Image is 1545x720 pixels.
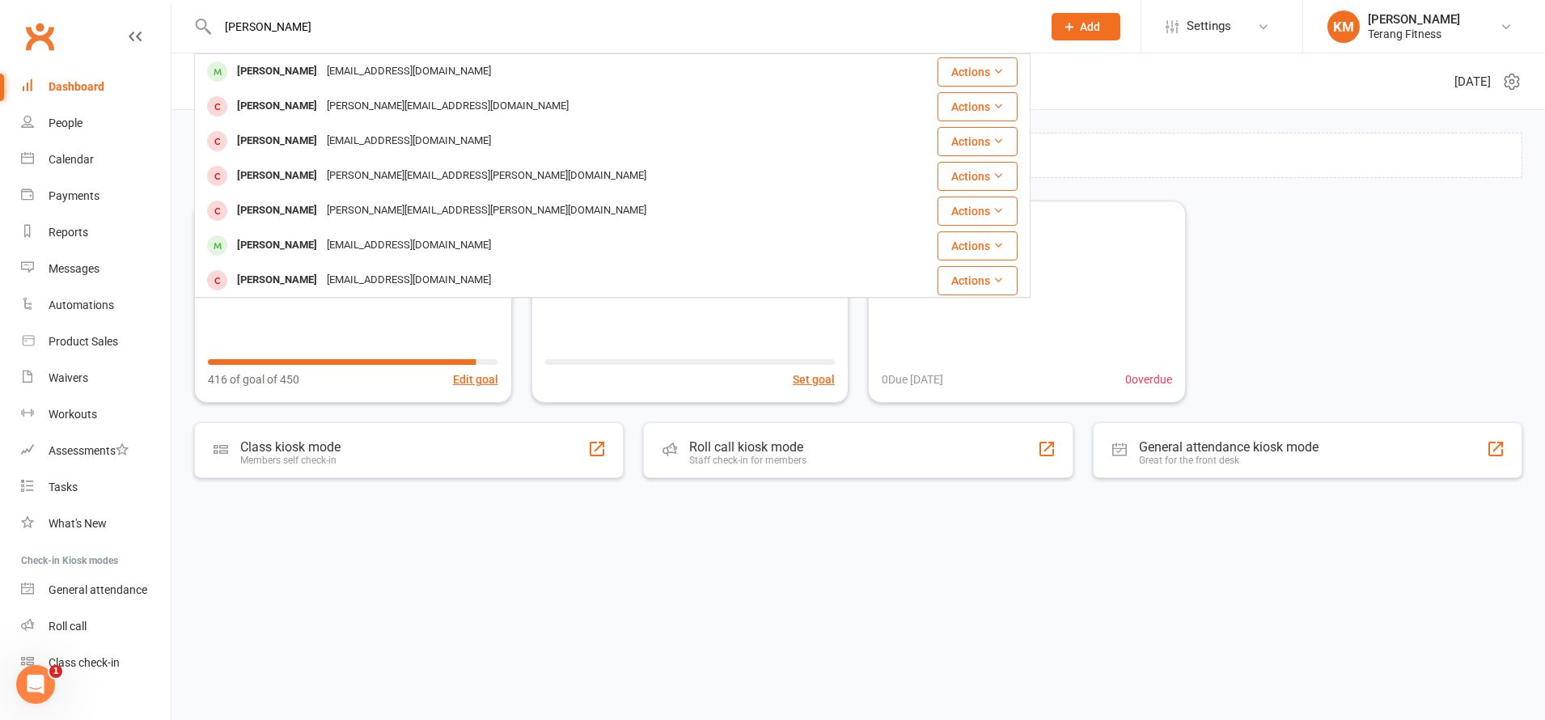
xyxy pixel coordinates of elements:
[21,608,171,645] a: Roll call
[882,371,943,388] span: 0 Due [DATE]
[21,645,171,681] a: Class kiosk mode
[16,665,55,704] iframe: Intercom live chat
[49,481,78,493] div: Tasks
[1080,20,1100,33] span: Add
[49,656,120,669] div: Class check-in
[19,16,60,57] a: Clubworx
[322,60,496,83] div: [EMAIL_ADDRESS][DOMAIN_NAME]
[793,371,835,388] button: Set goal
[1139,439,1319,455] div: General attendance kiosk mode
[1327,11,1360,43] div: KM
[938,92,1018,121] button: Actions
[322,234,496,257] div: [EMAIL_ADDRESS][DOMAIN_NAME]
[232,269,322,292] div: [PERSON_NAME]
[453,371,498,388] button: Edit goal
[21,287,171,324] a: Automations
[232,60,322,83] div: [PERSON_NAME]
[322,129,496,153] div: [EMAIL_ADDRESS][DOMAIN_NAME]
[21,69,171,105] a: Dashboard
[322,269,496,292] div: [EMAIL_ADDRESS][DOMAIN_NAME]
[938,231,1018,260] button: Actions
[21,506,171,542] a: What's New
[1454,72,1491,91] span: [DATE]
[21,105,171,142] a: People
[21,360,171,396] a: Waivers
[49,80,104,93] div: Dashboard
[49,444,129,457] div: Assessments
[21,214,171,251] a: Reports
[21,178,171,214] a: Payments
[322,95,574,118] div: [PERSON_NAME][EMAIL_ADDRESS][DOMAIN_NAME]
[208,371,299,388] span: 416 of goal of 450
[1052,13,1120,40] button: Add
[1187,8,1231,44] span: Settings
[49,299,114,311] div: Automations
[1368,12,1460,27] div: [PERSON_NAME]
[49,371,88,384] div: Waivers
[1368,27,1460,41] div: Terang Fitness
[240,439,341,455] div: Class kiosk mode
[49,620,87,633] div: Roll call
[232,95,322,118] div: [PERSON_NAME]
[938,266,1018,295] button: Actions
[21,324,171,360] a: Product Sales
[49,153,94,166] div: Calendar
[49,116,83,129] div: People
[49,665,62,678] span: 1
[49,408,97,421] div: Workouts
[213,15,1031,38] input: Search...
[1139,455,1319,466] div: Great for the front desk
[21,251,171,287] a: Messages
[232,234,322,257] div: [PERSON_NAME]
[21,469,171,506] a: Tasks
[21,433,171,469] a: Assessments
[322,164,651,188] div: [PERSON_NAME][EMAIL_ADDRESS][PERSON_NAME][DOMAIN_NAME]
[232,199,322,222] div: [PERSON_NAME]
[49,189,99,202] div: Payments
[21,572,171,608] a: General attendance kiosk mode
[938,197,1018,226] button: Actions
[322,199,651,222] div: [PERSON_NAME][EMAIL_ADDRESS][PERSON_NAME][DOMAIN_NAME]
[49,262,99,275] div: Messages
[49,583,147,596] div: General attendance
[689,455,806,466] div: Staff check-in for members
[689,439,806,455] div: Roll call kiosk mode
[938,127,1018,156] button: Actions
[1125,371,1172,388] span: 0 overdue
[938,57,1018,87] button: Actions
[21,396,171,433] a: Workouts
[49,517,107,530] div: What's New
[232,129,322,153] div: [PERSON_NAME]
[21,142,171,178] a: Calendar
[232,164,322,188] div: [PERSON_NAME]
[938,162,1018,191] button: Actions
[240,455,341,466] div: Members self check-in
[49,335,118,348] div: Product Sales
[49,226,88,239] div: Reports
